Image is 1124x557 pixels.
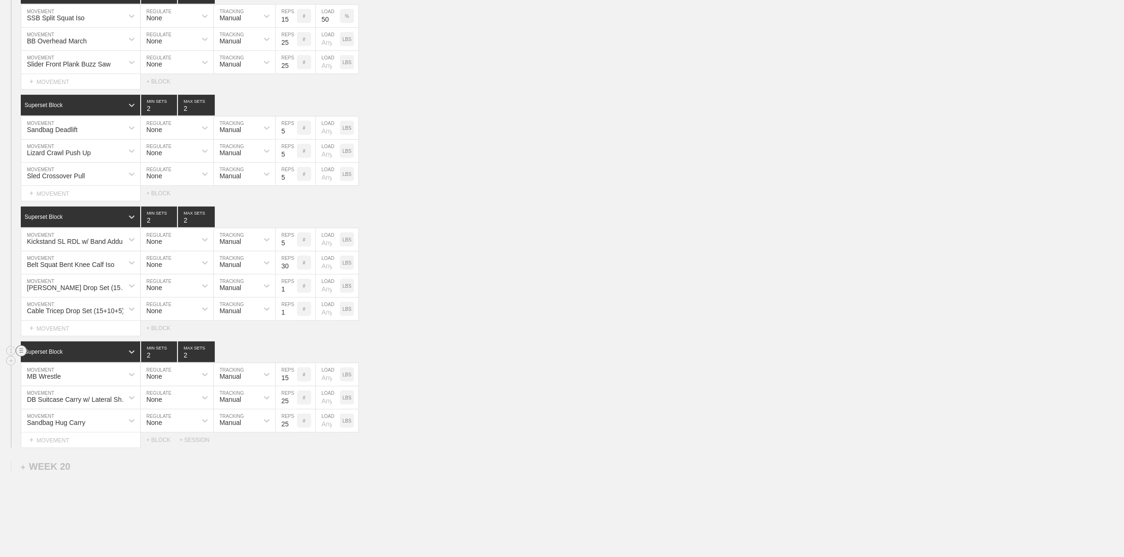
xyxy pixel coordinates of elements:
[303,395,305,400] p: #
[146,37,162,45] div: None
[178,95,215,116] input: None
[220,396,241,403] div: Manual
[303,418,305,424] p: #
[29,436,34,444] span: +
[303,307,305,312] p: #
[146,60,162,68] div: None
[146,78,179,85] div: + BLOCK
[303,372,305,377] p: #
[27,396,129,403] div: DB Suitcase Carry w/ Lateral Shoulder Iso
[316,409,340,432] input: Any
[316,228,340,251] input: Any
[27,261,114,268] div: Belt Squat Bent Knee Calf Iso
[21,74,141,90] div: MOVEMENT
[146,437,179,443] div: + BLOCK
[220,419,241,426] div: Manual
[303,149,305,154] p: #
[343,307,352,312] p: LBS
[343,149,352,154] p: LBS
[303,283,305,289] p: #
[316,51,340,74] input: Any
[343,372,352,377] p: LBS
[1077,512,1124,557] iframe: Chat Widget
[343,37,352,42] p: LBS
[316,298,340,320] input: Any
[21,321,141,336] div: MOVEMENT
[316,274,340,297] input: Any
[220,149,241,157] div: Manual
[303,172,305,177] p: #
[146,307,162,315] div: None
[27,373,61,380] div: MB Wrestle
[316,28,340,50] input: Any
[220,373,241,380] div: Manual
[146,325,179,332] div: + BLOCK
[146,238,162,245] div: None
[25,349,63,355] div: Superset Block
[21,432,141,448] div: MOVEMENT
[146,172,162,180] div: None
[29,189,34,197] span: +
[27,126,77,133] div: Sandbag Deadlift
[220,238,241,245] div: Manual
[220,60,241,68] div: Manual
[178,207,215,227] input: None
[146,284,162,291] div: None
[220,37,241,45] div: Manual
[220,284,241,291] div: Manual
[316,163,340,185] input: Any
[21,461,70,472] div: WEEK 20
[27,284,129,291] div: [PERSON_NAME] Drop Set (15+10+5)
[343,172,352,177] p: LBS
[146,14,162,22] div: None
[220,307,241,315] div: Manual
[316,5,340,27] input: Any
[343,283,352,289] p: LBS
[27,172,85,180] div: Sled Crossover Pull
[29,77,34,85] span: +
[178,341,215,362] input: None
[316,251,340,274] input: Any
[303,237,305,242] p: #
[146,149,162,157] div: None
[27,37,87,45] div: BB Overhead March
[303,125,305,131] p: #
[316,386,340,409] input: Any
[29,324,34,332] span: +
[220,14,241,22] div: Manual
[316,116,340,139] input: Any
[27,238,129,245] div: Kickstand SL RDL w/ Band Adduction Iso
[27,60,110,68] div: Slider Front Plank Buzz Saw
[25,102,63,108] div: Superset Block
[146,419,162,426] div: None
[316,140,340,162] input: Any
[21,186,141,201] div: MOVEMENT
[27,419,85,426] div: Sandbag Hug Carry
[25,214,63,220] div: Superset Block
[220,261,241,268] div: Manual
[146,190,179,197] div: + BLOCK
[303,60,305,65] p: #
[220,172,241,180] div: Manual
[220,126,241,133] div: Manual
[343,418,352,424] p: LBS
[21,463,25,471] span: +
[343,260,352,266] p: LBS
[27,307,124,315] div: Cable Tricep Drop Set (15+10+5)
[343,125,352,131] p: LBS
[303,37,305,42] p: #
[27,14,85,22] div: SSB Split Squat Iso
[345,14,349,19] p: %
[303,14,305,19] p: #
[343,237,352,242] p: LBS
[146,126,162,133] div: None
[146,261,162,268] div: None
[179,437,217,443] div: + SESSION
[343,60,352,65] p: LBS
[343,395,352,400] p: LBS
[303,260,305,266] p: #
[146,373,162,380] div: None
[27,149,91,157] div: Lizard Crawl Push Up
[316,363,340,386] input: Any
